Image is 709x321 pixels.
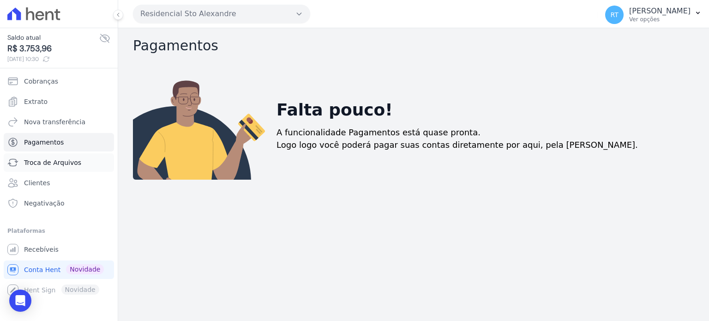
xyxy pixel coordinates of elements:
[4,133,114,151] a: Pagamentos
[4,240,114,259] a: Recebíveis
[7,225,110,236] div: Plataformas
[629,6,691,16] p: [PERSON_NAME]
[24,199,65,208] span: Negativação
[4,174,114,192] a: Clientes
[276,139,638,151] p: Logo logo você poderá pagar suas contas diretamente por aqui, pela [PERSON_NAME].
[4,72,114,91] a: Cobranças
[133,5,310,23] button: Residencial Sto Alexandre
[7,33,99,42] span: Saldo atual
[66,264,104,274] span: Novidade
[24,178,50,188] span: Clientes
[7,55,99,63] span: [DATE] 10:30
[4,194,114,212] a: Negativação
[24,265,60,274] span: Conta Hent
[24,77,58,86] span: Cobranças
[4,113,114,131] a: Nova transferência
[598,2,709,28] button: RT [PERSON_NAME] Ver opções
[4,260,114,279] a: Conta Hent Novidade
[7,42,99,55] span: R$ 3.753,96
[9,290,31,312] div: Open Intercom Messenger
[24,158,81,167] span: Troca de Arquivos
[24,138,64,147] span: Pagamentos
[24,117,85,127] span: Nova transferência
[4,153,114,172] a: Troca de Arquivos
[24,97,48,106] span: Extrato
[7,72,110,299] nav: Sidebar
[276,126,481,139] p: A funcionalidade Pagamentos está quase pronta.
[133,37,694,54] h2: Pagamentos
[24,245,59,254] span: Recebíveis
[276,97,393,122] h2: Falta pouco!
[629,16,691,23] p: Ver opções
[4,92,114,111] a: Extrato
[610,12,618,18] span: RT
